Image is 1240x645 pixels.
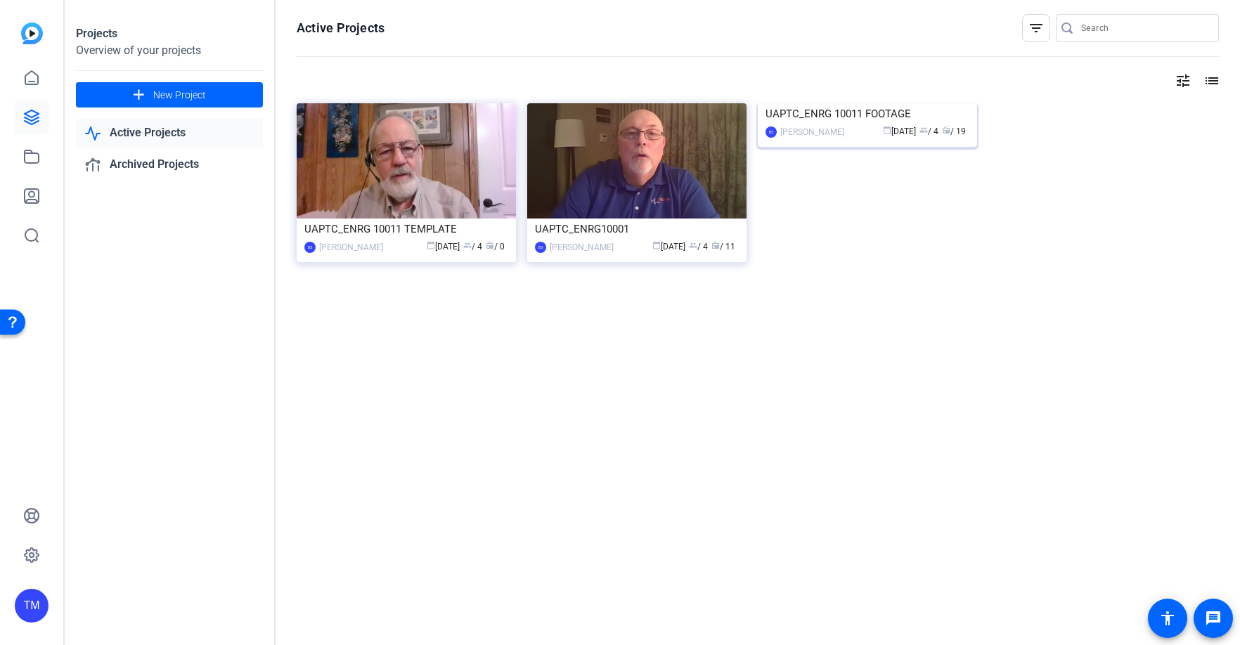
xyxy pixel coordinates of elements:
span: / 11 [711,242,735,252]
span: / 4 [919,126,938,136]
span: radio [711,241,720,249]
mat-icon: tune [1175,72,1191,89]
span: calendar_today [883,126,891,134]
span: [DATE] [427,242,460,252]
span: calendar_today [652,241,661,249]
div: BS [766,126,777,138]
span: / 4 [689,242,708,252]
span: radio [486,241,494,249]
span: New Project [153,88,206,103]
input: Search [1081,20,1208,37]
div: BS [304,242,316,253]
div: TM [15,589,49,623]
mat-icon: list [1202,72,1219,89]
h1: Active Projects [297,20,385,37]
div: [PERSON_NAME] [780,125,844,139]
span: radio [942,126,950,134]
mat-icon: filter_list [1028,20,1045,37]
span: group [919,126,928,134]
mat-icon: message [1205,610,1222,627]
a: Active Projects [76,119,263,148]
span: [DATE] [883,126,916,136]
div: Overview of your projects [76,42,263,59]
span: calendar_today [427,241,435,249]
span: [DATE] [652,242,685,252]
a: Archived Projects [76,150,263,179]
mat-icon: accessibility [1159,610,1176,627]
span: / 19 [942,126,966,136]
div: Projects [76,25,263,42]
div: UAPTC_ENRG 10011 FOOTAGE [766,103,969,124]
span: / 4 [463,242,482,252]
mat-icon: add [130,86,148,104]
div: [PERSON_NAME] [550,240,614,254]
span: group [689,241,697,249]
div: UAPTC_ENRG10001 [535,219,739,240]
span: / 0 [486,242,505,252]
span: group [463,241,472,249]
div: [PERSON_NAME] [319,240,383,254]
img: blue-gradient.svg [21,22,43,44]
div: BS [535,242,546,253]
div: UAPTC_ENRG 10011 TEMPLATE [304,219,508,240]
button: New Project [76,82,263,107]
